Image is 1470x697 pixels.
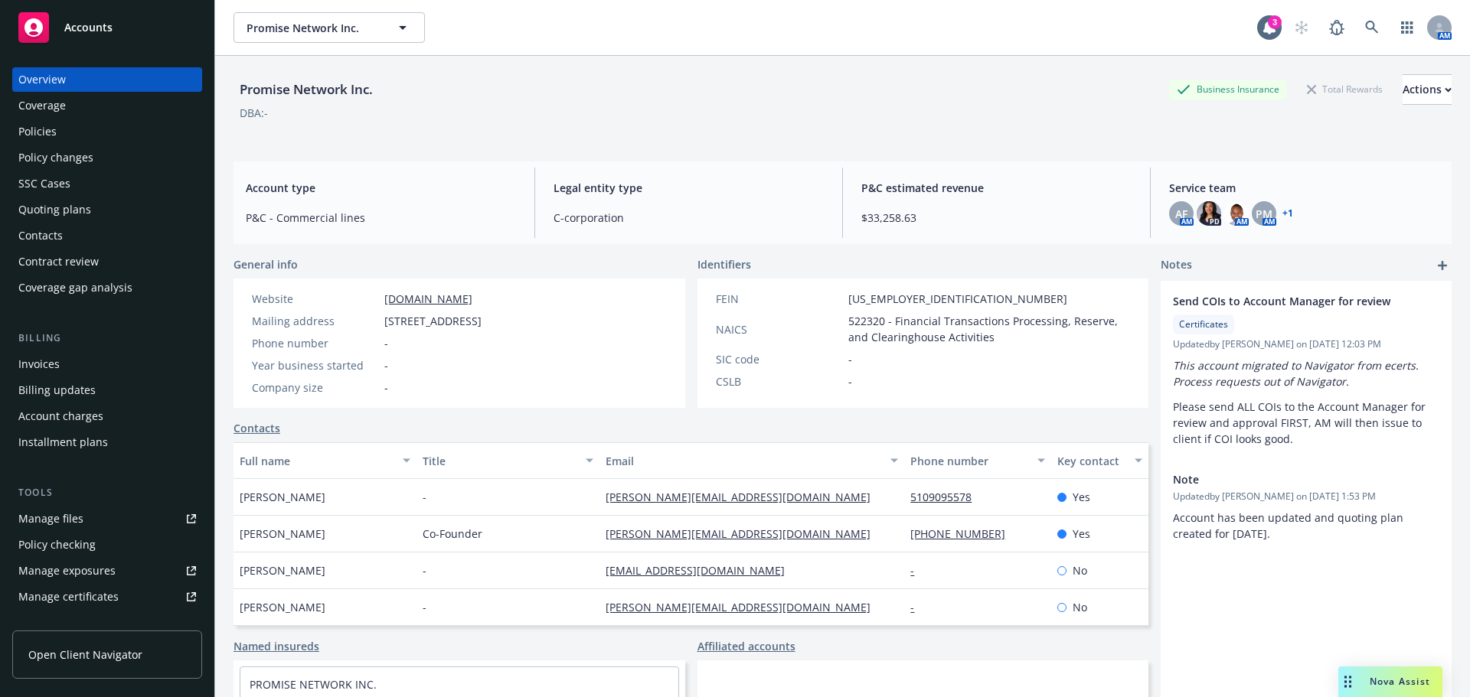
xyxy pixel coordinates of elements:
[1370,675,1430,688] span: Nova Assist
[234,80,379,99] div: Promise Network Inc.
[1051,442,1148,479] button: Key contact
[1173,337,1439,351] span: Updated by [PERSON_NAME] on [DATE] 12:03 PM
[1392,12,1423,43] a: Switch app
[697,638,795,654] a: Affiliated accounts
[1073,526,1090,542] span: Yes
[18,145,93,170] div: Policy changes
[1357,12,1387,43] a: Search
[18,533,96,557] div: Policy checking
[12,223,202,248] a: Contacts
[716,291,842,307] div: FEIN
[18,506,83,531] div: Manage files
[240,105,268,121] div: DBA: -
[606,563,797,578] a: [EMAIL_ADDRESS][DOMAIN_NAME]
[716,321,842,337] div: NAICS
[1057,453,1125,469] div: Key contact
[1338,666,1357,697] div: Drag to move
[250,677,377,692] a: PROMISE NETWORK INC.
[18,223,63,248] div: Contacts
[12,559,202,583] a: Manage exposures
[12,430,202,454] a: Installment plans
[12,331,202,346] div: Billing
[697,256,751,272] span: Identifiers
[554,180,824,196] span: Legal entity type
[1173,358,1422,389] em: This account migrated to Navigator from ecerts. Process requests out of Navigator.
[18,404,103,428] div: Account charges
[606,600,883,614] a: [PERSON_NAME][EMAIL_ADDRESS][DOMAIN_NAME]
[12,275,202,300] a: Coverage gap analysis
[18,352,60,376] div: Invoices
[423,599,426,615] span: -
[1169,180,1439,196] span: Service team
[423,453,577,469] div: Title
[1403,74,1452,105] button: Actions
[246,210,516,226] span: P&C - Commercial lines
[12,611,202,635] a: Manage claims
[234,12,425,43] button: Promise Network Inc.
[12,506,202,531] a: Manage files
[234,256,298,272] span: General info
[1161,256,1192,275] span: Notes
[1224,201,1249,226] img: photo
[848,291,1067,307] span: [US_EMPLOYER_IDENTIFICATION_NUMBER]
[252,313,378,329] div: Mailing address
[18,119,57,144] div: Policies
[18,275,132,300] div: Coverage gap analysis
[910,453,1027,469] div: Phone number
[861,180,1132,196] span: P&C estimated revenue
[910,490,984,504] a: 5109095578
[1173,399,1439,447] p: Please send ALL COIs to the Account Manager for review and approval FIRST, AM will then issue to ...
[252,379,378,396] div: Company size
[1073,562,1087,578] span: No
[240,489,325,505] span: [PERSON_NAME]
[1179,318,1228,331] span: Certificates
[12,67,202,92] a: Overview
[423,526,482,542] span: Co-Founder
[18,249,99,274] div: Contract review
[848,313,1131,345] span: 522320 - Financial Transactions Processing, Reserve, and Clearinghouse Activities
[1286,12,1317,43] a: Start snowing
[240,562,325,578] span: [PERSON_NAME]
[18,171,70,196] div: SSC Cases
[240,526,325,542] span: [PERSON_NAME]
[234,638,319,654] a: Named insureds
[12,119,202,144] a: Policies
[12,585,202,609] a: Manage certificates
[910,600,926,614] a: -
[1321,12,1352,43] a: Report a Bug
[1338,666,1442,697] button: Nova Assist
[64,21,113,34] span: Accounts
[1256,206,1272,222] span: PM
[384,357,388,373] span: -
[1403,75,1452,104] div: Actions
[423,489,426,505] span: -
[12,352,202,376] a: Invoices
[384,292,472,306] a: [DOMAIN_NAME]
[606,453,881,469] div: Email
[1161,281,1452,459] div: Send COIs to Account Manager for reviewCertificatesUpdatedby [PERSON_NAME] on [DATE] 12:03 PMThis...
[716,351,842,367] div: SIC code
[1268,15,1282,29] div: 3
[1073,489,1090,505] span: Yes
[12,485,202,500] div: Tools
[384,313,482,329] span: [STREET_ADDRESS]
[848,351,852,367] span: -
[12,533,202,557] a: Policy checking
[247,20,379,36] span: Promise Network Inc.
[12,378,202,402] a: Billing updates
[12,93,202,118] a: Coverage
[1073,599,1087,615] span: No
[18,430,108,454] div: Installment plans
[12,171,202,196] a: SSC Cases
[18,93,66,118] div: Coverage
[423,562,426,578] span: -
[416,442,599,479] button: Title
[252,335,378,351] div: Phone number
[12,404,202,428] a: Account charges
[12,145,202,170] a: Policy changes
[1173,490,1439,503] span: Updated by [PERSON_NAME] on [DATE] 1:53 PM
[18,378,96,402] div: Billing updates
[18,67,66,92] div: Overview
[234,442,416,479] button: Full name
